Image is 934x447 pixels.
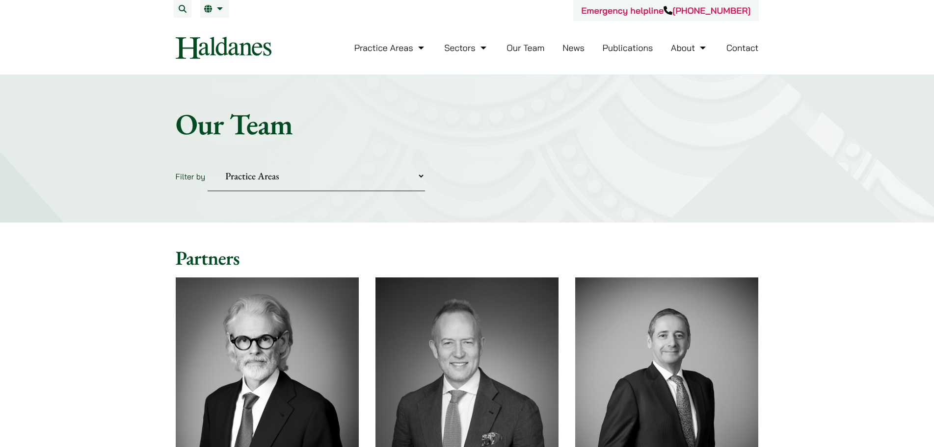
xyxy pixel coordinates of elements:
a: About [671,42,708,53]
h2: Partners [176,246,759,270]
a: Publications [603,42,653,53]
a: Our Team [507,42,544,53]
label: Filter by [176,172,206,181]
a: Contact [726,42,759,53]
a: Sectors [444,42,488,53]
a: EN [204,5,225,13]
img: Logo of Haldanes [176,37,271,59]
h1: Our Team [176,106,759,142]
a: News [562,42,585,53]
a: Practice Areas [354,42,427,53]
a: Emergency helpline[PHONE_NUMBER] [581,5,750,16]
